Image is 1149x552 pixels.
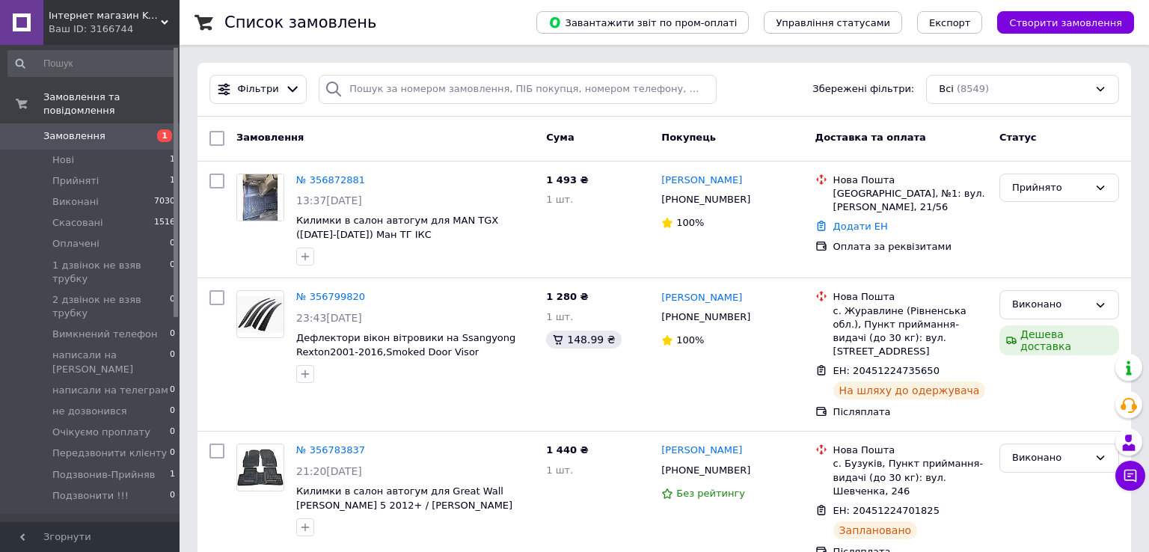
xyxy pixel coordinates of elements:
[999,132,1037,143] span: Статус
[52,468,155,482] span: Подзвонив-Прийняв
[170,384,175,397] span: 0
[170,489,175,503] span: 0
[833,365,940,376] span: ЕН: 20451224735650
[170,328,175,341] span: 0
[776,17,890,28] span: Управління статусами
[661,291,742,305] a: [PERSON_NAME]
[224,13,376,31] h1: Список замовлень
[1012,297,1088,313] div: Виконано
[296,215,498,240] a: Килимки в салон автогум для MAN TGX ([DATE]-[DATE]) Ман ТГ ІКС
[170,293,175,320] span: 0
[1115,461,1145,491] button: Чат з покупцем
[833,174,987,187] div: Нова Пошта
[170,259,175,286] span: 0
[237,449,284,486] img: Фото товару
[154,216,175,230] span: 1516
[833,505,940,516] span: ЕН: 20451224701825
[661,311,750,322] span: [PHONE_NUMBER]
[52,174,99,188] span: Прийняті
[52,328,158,341] span: Вимкнений телефон
[833,290,987,304] div: Нова Пошта
[236,290,284,338] a: Фото товару
[661,174,742,188] a: [PERSON_NAME]
[236,174,284,221] a: Фото товару
[296,291,365,302] a: № 356799820
[52,426,150,439] span: Очікуємо проплату
[52,447,167,460] span: Передзвонити клієнту
[52,384,168,397] span: написали на телеграм
[661,444,742,458] a: [PERSON_NAME]
[676,217,704,228] span: 100%
[812,82,914,96] span: Збережені фільтри:
[296,332,515,371] a: Дефлектори вікон вітровики на Ssangyong Rexton2001-2016,Smoked Door Visor ([GEOGRAPHIC_DATA])
[49,22,180,36] div: Ваш ID: 3166744
[170,426,175,439] span: 0
[296,444,365,456] a: № 356783837
[999,325,1119,355] div: Дешева доставка
[546,464,573,476] span: 1 шт.
[43,129,105,143] span: Замовлення
[546,291,588,302] span: 1 280 ₴
[833,304,987,359] div: с. Журавлине (Рівненська обл.), Пункт приймання-видачі (до 30 кг): вул. [STREET_ADDRESS]
[296,194,362,206] span: 13:37[DATE]
[52,216,103,230] span: Скасовані
[52,195,99,209] span: Виконані
[238,82,279,96] span: Фільтри
[170,349,175,375] span: 0
[1012,180,1088,196] div: Прийнято
[546,174,588,185] span: 1 493 ₴
[536,11,749,34] button: Завантажити звіт по пром-оплаті
[237,174,284,221] img: Фото товару
[296,485,512,524] span: Килимки в салон автогум для Great Wall [PERSON_NAME] 5 2012+ / [PERSON_NAME] Вингл 5 2012+
[237,296,284,334] img: Фото товару
[997,11,1134,34] button: Створити замовлення
[296,174,365,185] a: № 356872881
[661,132,716,143] span: Покупець
[319,75,717,104] input: Пошук за номером замовлення, ПІБ покупця, номером телефону, Email, номером накладної
[546,444,588,456] span: 1 440 ₴
[52,293,170,320] span: 2 дзвінок не взяв трубку
[170,237,175,251] span: 0
[52,405,127,418] span: не дозвонився
[546,194,573,205] span: 1 шт.
[1012,450,1088,466] div: Виконано
[833,521,918,539] div: Заплановано
[7,50,177,77] input: Пошук
[52,489,129,503] span: Подзвонити !!!
[917,11,983,34] button: Експорт
[833,221,888,232] a: Додати ЕН
[676,334,704,346] span: 100%
[170,468,175,482] span: 1
[170,153,175,167] span: 1
[548,16,737,29] span: Завантажити звіт по пром-оплаті
[154,195,175,209] span: 7030
[833,187,987,214] div: [GEOGRAPHIC_DATA], №1: вул. [PERSON_NAME], 21/56
[833,444,987,457] div: Нова Пошта
[661,464,750,476] span: [PHONE_NUMBER]
[1009,17,1122,28] span: Створити замовлення
[764,11,902,34] button: Управління статусами
[546,132,574,143] span: Cума
[929,17,971,28] span: Експорт
[52,349,170,375] span: написали на [PERSON_NAME]
[170,405,175,418] span: 0
[236,444,284,491] a: Фото товару
[676,488,745,499] span: Без рейтингу
[296,465,362,477] span: 21:20[DATE]
[957,83,989,94] span: (8549)
[939,82,954,96] span: Всі
[49,9,161,22] span: Інтернет магазин Kengur-Maks
[982,16,1134,28] a: Створити замовлення
[170,174,175,188] span: 1
[546,331,621,349] div: 148.99 ₴
[833,457,987,498] div: с. Бузуків, Пункт приймання-видачі (до 30 кг): вул. Шевченка, 246
[43,520,116,533] span: Повідомлення
[157,129,172,142] span: 1
[52,237,99,251] span: Оплачені
[296,312,362,324] span: 23:43[DATE]
[43,91,180,117] span: Замовлення та повідомлення
[661,194,750,205] span: [PHONE_NUMBER]
[52,259,170,286] span: 1 дзвінок не взяв трубку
